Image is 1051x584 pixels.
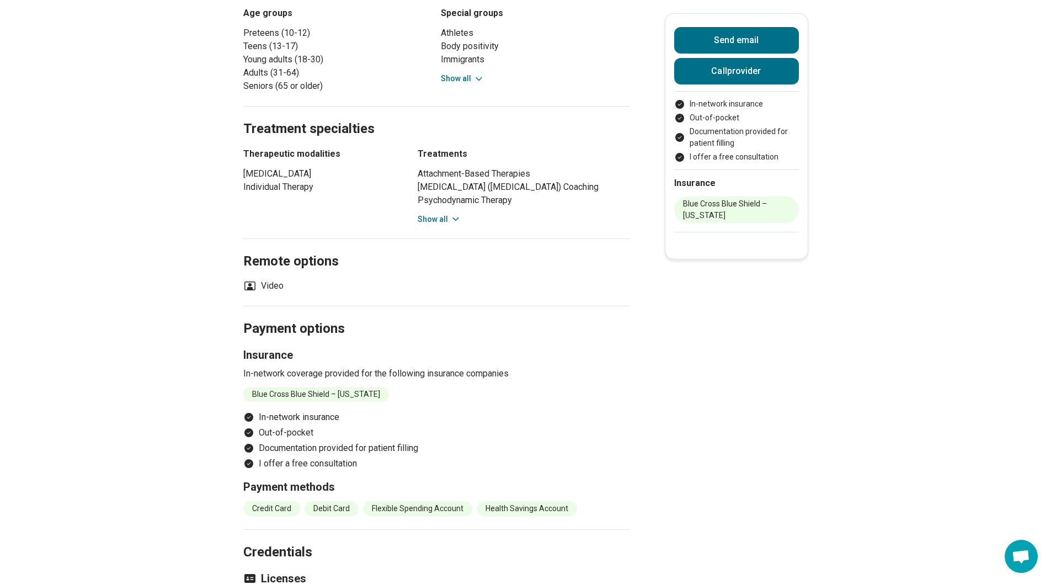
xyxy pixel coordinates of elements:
[243,479,629,495] h3: Payment methods
[441,40,629,53] li: Body positivity
[243,66,432,79] li: Adults (31-64)
[243,387,389,402] li: Blue Cross Blue Shield – [US_STATE]
[243,501,300,516] li: Credit Card
[243,517,629,562] h2: Credentials
[363,501,472,516] li: Flexible Spending Account
[243,26,432,40] li: Preteens (10-12)
[674,151,799,163] li: I offer a free consultation
[477,501,577,516] li: Health Savings Account
[243,411,629,424] li: In-network insurance
[243,167,398,180] li: [MEDICAL_DATA]
[674,27,799,54] button: Send email
[674,98,799,110] li: In-network insurance
[243,426,629,439] li: Out-of-pocket
[674,177,799,190] h2: Insurance
[243,147,398,161] h3: Therapeutic modalities
[243,411,629,470] ul: Payment options
[441,53,629,66] li: Immigrants
[674,112,799,124] li: Out-of-pocket
[1005,540,1038,573] div: Open chat
[243,40,432,53] li: Teens (13-17)
[243,53,432,66] li: Young adults (18-30)
[243,293,629,338] h2: Payment options
[441,7,629,20] h3: Special groups
[674,126,799,149] li: Documentation provided for patient filling
[243,279,284,293] li: Video
[305,501,359,516] li: Debit Card
[441,26,629,40] li: Athletes
[243,367,629,380] p: In-network coverage provided for the following insurance companies
[674,197,799,223] li: Blue Cross Blue Shield – [US_STATE]
[418,167,629,180] li: Attachment-Based Therapies
[418,147,629,161] h3: Treatments
[243,226,629,271] h2: Remote options
[243,442,629,455] li: Documentation provided for patient filling
[418,180,629,194] li: [MEDICAL_DATA] ([MEDICAL_DATA]) Coaching
[243,7,432,20] h3: Age groups
[674,58,799,84] button: Callprovider
[243,93,629,139] h2: Treatment specialties
[243,180,398,194] li: Individual Therapy
[441,73,484,84] button: Show all
[674,98,799,163] ul: Payment options
[418,214,461,225] button: Show all
[243,347,629,363] h3: Insurance
[418,194,629,207] li: Psychodynamic Therapy
[243,457,629,470] li: I offer a free consultation
[243,79,432,93] li: Seniors (65 or older)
